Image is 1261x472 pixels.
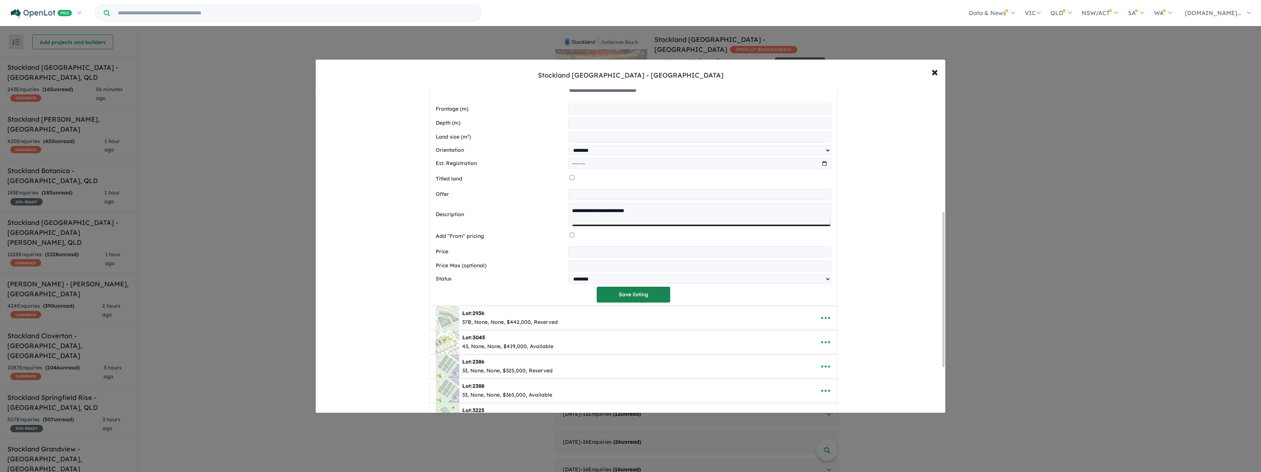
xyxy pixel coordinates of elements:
[462,407,484,414] b: Lot:
[111,5,480,21] input: Try estate name, suburb, builder or developer
[597,287,670,303] button: Save listing
[436,105,566,114] label: Frontage (m)
[436,261,566,270] label: Price Max (optional)
[436,355,459,378] img: Stockland%20Amberton%20Beach%20-%20Eglinton%20-%20Lot%202386___1757478952.PNG
[436,232,567,241] label: Add "From" pricing
[462,318,558,327] div: 37B, None, None, $442,000, Reserved
[462,358,484,365] b: Lot:
[436,330,459,354] img: Stockland%20Amberton%20Beach%20-%20Eglinton%20-%20Lot%203045___1757478534.PNG
[462,342,553,351] div: 43, None, None, $419,000, Available
[11,9,72,18] img: Openlot PRO Logo White
[462,366,553,375] div: 33, None, None, $325,000, Reserved
[462,310,484,317] b: Lot:
[436,306,459,330] img: Stockland%20Amberton%20Beach%20-%20Eglinton%20-%20Lot%202936___1757478249.PNG
[436,190,566,199] label: Offer
[473,383,484,389] span: 2388
[436,403,459,427] img: Stockland%20Amberton%20Beach%20-%20Eglinton%20-%20Lot%203225___1757494436.PNG
[462,383,484,389] b: Lot:
[473,358,484,365] span: 2386
[473,310,484,317] span: 2936
[473,334,485,341] span: 3045
[436,247,566,256] label: Price
[436,210,566,219] label: Description
[462,391,552,400] div: 33, None, None, $365,000, Available
[436,119,566,128] label: Depth (m)
[436,379,459,403] img: Stockland%20Amberton%20Beach%20-%20Eglinton%20-%20Lot%202388___1757483799.PNG
[436,159,566,168] label: Est. Registration
[436,275,566,283] label: Status
[462,334,485,341] b: Lot:
[436,146,566,155] label: Orientation
[931,64,938,79] span: ×
[538,71,723,80] div: Stockland [GEOGRAPHIC_DATA] - [GEOGRAPHIC_DATA]
[473,407,484,414] span: 3225
[1185,9,1242,17] span: [DOMAIN_NAME]...
[436,133,566,142] label: Land size (m²)
[436,175,567,183] label: Titled land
